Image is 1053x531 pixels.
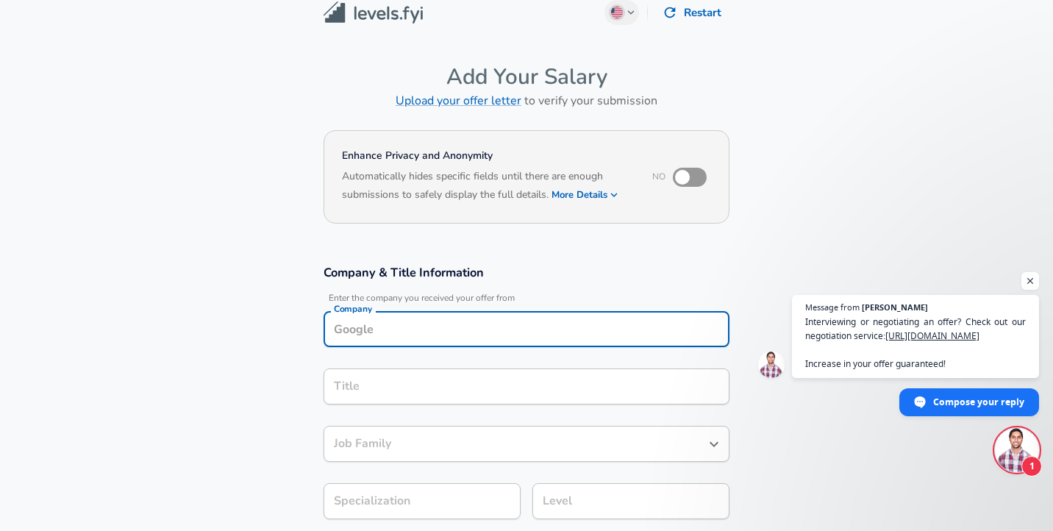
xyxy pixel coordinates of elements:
[862,303,928,311] span: [PERSON_NAME]
[933,389,1024,415] span: Compose your reply
[611,7,623,18] img: English (US)
[995,428,1039,472] div: Open chat
[1021,456,1042,477] span: 1
[324,63,729,90] h4: Add Your Salary
[330,375,723,398] input: Software Engineer
[396,93,521,109] a: Upload your offer letter
[342,149,632,163] h4: Enhance Privacy and Anonymity
[805,303,860,311] span: Message from
[330,318,723,341] input: Google
[652,171,665,182] span: No
[805,315,1026,371] span: Interviewing or negotiating an offer? Check out our negotiation service: Increase in your offer g...
[334,304,372,313] label: Company
[324,483,521,519] input: Specialization
[324,264,729,281] h3: Company & Title Information
[539,490,723,513] input: L3
[342,168,632,205] h6: Automatically hides specific fields until there are enough submissions to safely display the full...
[324,1,423,24] img: Levels.fyi
[330,432,701,455] input: Software Engineer
[552,185,619,205] button: More Details
[704,434,724,455] button: Open
[324,293,729,304] span: Enter the company you received your offer from
[324,90,729,111] h6: to verify your submission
